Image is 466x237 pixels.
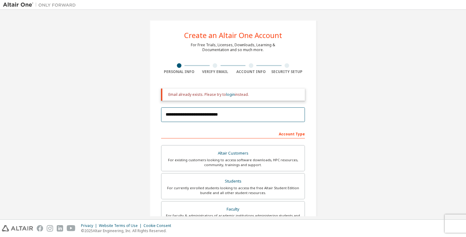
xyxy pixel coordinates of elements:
[226,92,235,97] a: login
[144,223,175,228] div: Cookie Consent
[161,69,197,74] div: Personal Info
[165,205,301,214] div: Faculty
[67,225,76,232] img: youtube.svg
[47,225,53,232] img: instagram.svg
[269,69,305,74] div: Security Setup
[165,213,301,223] div: For faculty & administrators of academic institutions administering students and accessing softwa...
[184,32,282,39] div: Create an Altair One Account
[99,223,144,228] div: Website Terms of Use
[3,2,79,8] img: Altair One
[165,177,301,186] div: Students
[165,149,301,158] div: Altair Customers
[165,186,301,195] div: For currently enrolled students looking to access the free Altair Student Edition bundle and all ...
[233,69,269,74] div: Account Info
[57,225,63,232] img: linkedin.svg
[168,92,300,97] div: Email already exists. Please try to instead.
[165,158,301,167] div: For existing customers looking to access software downloads, HPC resources, community, trainings ...
[81,223,99,228] div: Privacy
[37,225,43,232] img: facebook.svg
[161,129,305,138] div: Account Type
[197,69,233,74] div: Verify Email
[2,225,33,232] img: altair_logo.svg
[81,228,175,233] p: © 2025 Altair Engineering, Inc. All Rights Reserved.
[191,43,275,52] div: For Free Trials, Licenses, Downloads, Learning & Documentation and so much more.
